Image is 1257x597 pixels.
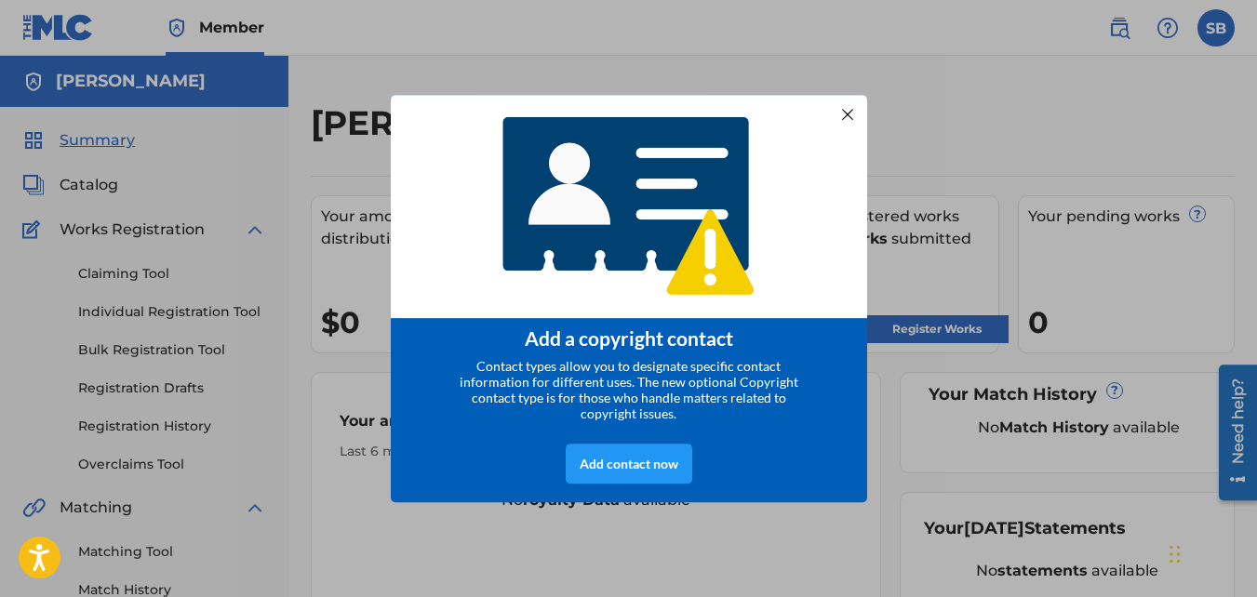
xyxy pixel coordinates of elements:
[460,358,798,421] span: Contact types allow you to designate specific contact information for different uses. The new opt...
[20,20,46,106] div: Need help?
[566,444,692,484] div: Add contact now
[414,326,844,350] div: Add a copyright contact
[490,103,768,309] img: 4768233920565408.png
[391,95,867,502] div: entering modal
[14,7,52,142] div: Open Resource Center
